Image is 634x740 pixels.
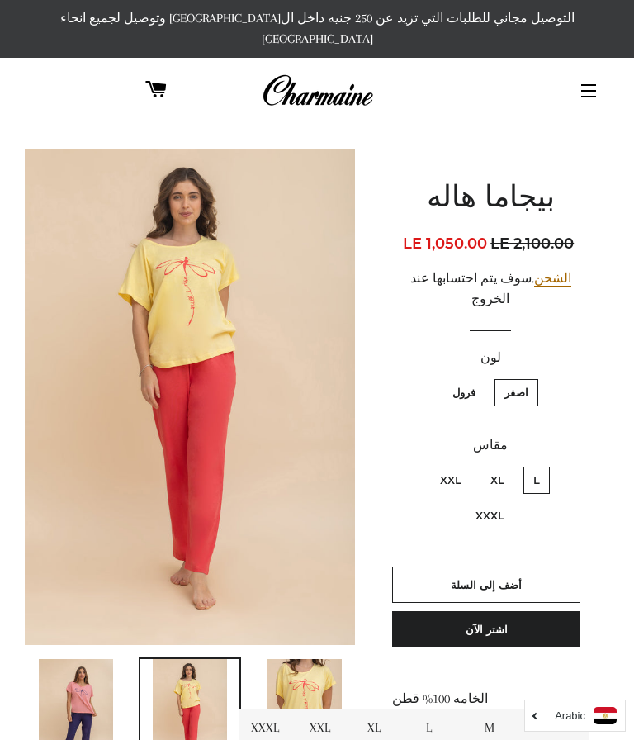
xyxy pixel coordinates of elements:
[442,379,485,406] label: فرول
[480,467,514,494] label: XL
[392,178,588,220] h1: بيجاما هاله
[262,73,373,109] img: Charmaine Egypt
[392,611,580,647] button: اشتر الآن
[403,235,487,253] span: LE 1,050.00
[533,707,617,724] a: Arabic
[523,467,550,494] label: L
[392,268,588,310] div: .سوف يتم احتسابها عند الخروج
[466,502,514,529] label: XXXL
[430,467,471,494] label: XXL
[392,348,588,368] label: لون
[392,567,580,603] button: أضف إلى السلة
[490,232,578,255] span: LE 2,100.00
[25,149,355,645] img: بيجاما هاله
[534,271,571,287] a: الشحن
[451,578,522,591] span: أضف إلى السلة
[392,435,588,456] label: مقاس
[494,379,538,406] label: اصفر
[555,710,585,721] i: Arabic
